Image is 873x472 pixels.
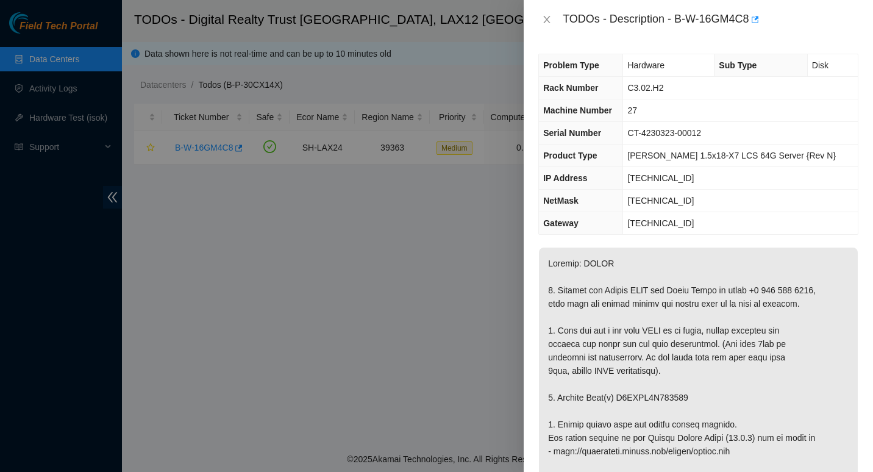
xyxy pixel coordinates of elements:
span: [TECHNICAL_ID] [627,218,694,228]
span: Problem Type [543,60,599,70]
span: Sub Type [719,60,757,70]
div: TODOs - Description - B-W-16GM4C8 [563,10,858,29]
span: close [542,15,552,24]
span: Rack Number [543,83,598,93]
button: Close [538,14,555,26]
span: [PERSON_NAME] 1.5x18-X7 LCS 64G Server {Rev N} [627,151,836,160]
span: [TECHNICAL_ID] [627,173,694,183]
span: Product Type [543,151,597,160]
span: C3.02.H2 [627,83,663,93]
span: Hardware [627,60,665,70]
span: 27 [627,105,637,115]
span: Gateway [543,218,579,228]
span: Machine Number [543,105,612,115]
span: CT-4230323-00012 [627,128,701,138]
span: Serial Number [543,128,601,138]
span: [TECHNICAL_ID] [627,196,694,206]
span: IP Address [543,173,587,183]
span: NetMask [543,196,579,206]
span: Disk [812,60,828,70]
